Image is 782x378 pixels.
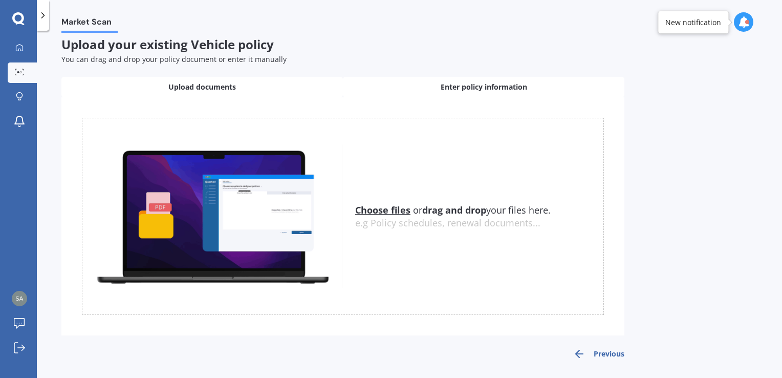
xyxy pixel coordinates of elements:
[573,348,624,360] button: Previous
[665,17,721,27] div: New notification
[61,54,287,64] span: You can drag and drop your policy document or enter it manually
[355,218,603,229] div: e.g Policy schedules, renewal documents...
[422,204,486,216] b: drag and drop
[61,36,274,53] span: Upload your existing Vehicle policy
[12,291,27,306] img: 66f02af2a7af018f4306faf9ff79347c
[441,82,527,92] span: Enter policy information
[355,204,551,216] span: or your files here.
[61,17,118,31] span: Market Scan
[82,144,343,288] img: upload.de96410c8ce839c3fdd5.gif
[168,82,236,92] span: Upload documents
[355,204,410,216] u: Choose files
